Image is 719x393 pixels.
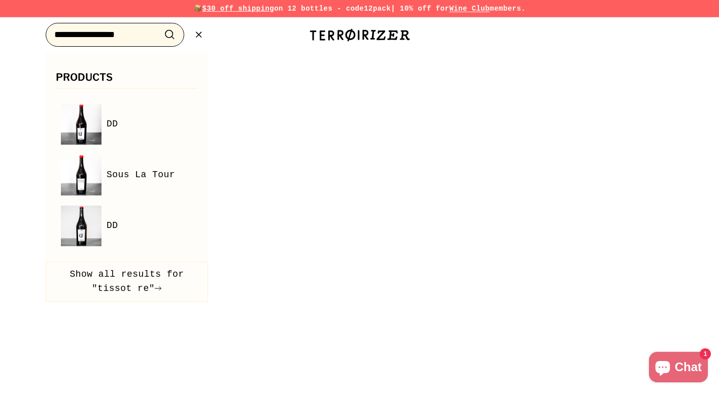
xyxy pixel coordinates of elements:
[107,168,175,182] span: Sous La Tour
[202,5,275,13] span: $30 off shipping
[364,5,391,13] strong: 12pack
[61,155,101,195] img: Sous La Tour
[61,155,193,195] a: Sous La Tour Sous La Tour
[61,206,193,246] a: DD DD
[449,5,490,13] a: Wine Club
[46,261,208,302] button: Show all results for "tissot re"
[61,104,193,145] a: DD DD
[61,206,101,246] img: DD
[107,218,118,233] span: DD
[61,104,101,145] img: DD
[20,3,699,14] p: 📦 on 12 bottles - code | 10% off for members.
[646,352,711,385] inbox-online-store-chat: Shopify online store chat
[56,72,198,89] h3: Products
[107,117,118,132] span: DD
